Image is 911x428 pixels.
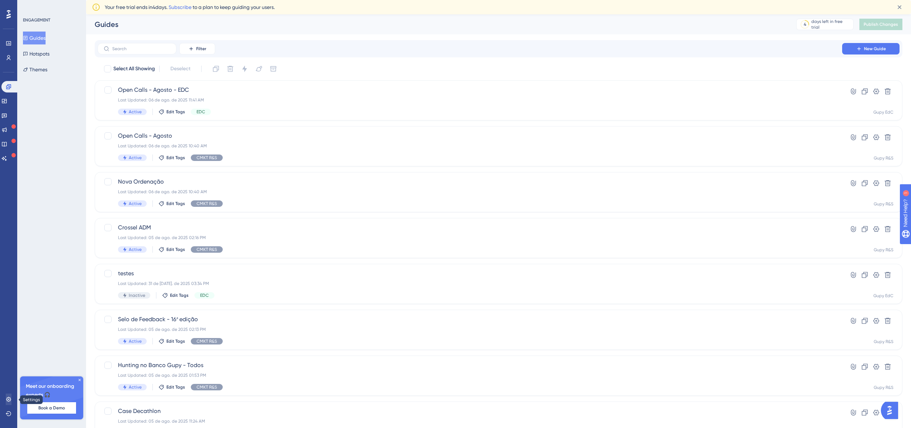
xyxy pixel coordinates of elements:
[118,327,822,332] div: Last Updated: 05 de ago. de 2025 02:13 PM
[118,372,822,378] div: Last Updated: 05 de ago. de 2025 01:53 PM
[118,418,822,424] div: Last Updated: 05 de ago. de 2025 11:24 AM
[874,385,893,390] div: Gupy R&S
[170,293,189,298] span: Edit Tags
[129,384,142,390] span: Active
[23,17,50,23] div: ENGAGEMENT
[197,338,217,344] span: CMKT R&S
[200,293,209,298] span: EDC
[864,46,886,52] span: New Guide
[129,293,145,298] span: Inactive
[129,109,142,115] span: Active
[196,46,206,52] span: Filter
[23,32,46,44] button: Guides
[129,201,142,206] span: Active
[170,65,190,73] span: Deselect
[159,338,185,344] button: Edit Tags
[27,402,76,414] button: Book a Demo
[166,384,185,390] span: Edit Tags
[179,43,215,54] button: Filter
[129,338,142,344] span: Active
[159,155,185,161] button: Edit Tags
[874,201,893,207] div: Gupy R&S
[166,338,185,344] span: Edit Tags
[17,2,45,10] span: Need Help?
[129,155,142,161] span: Active
[118,143,822,149] div: Last Updated: 06 de ago. de 2025 10:40 AM
[118,86,822,94] span: Open Calls - Agosto - EDC
[23,63,47,76] button: Themes
[874,247,893,253] div: Gupy R&S
[873,293,893,299] div: Gupy EdC
[50,4,52,9] div: 1
[881,400,902,421] iframe: UserGuiding AI Assistant Launcher
[112,46,170,51] input: Search
[197,384,217,390] span: CMKT R&S
[118,223,822,232] span: Crossel ADM
[118,281,822,286] div: Last Updated: 31 de [DATE]. de 2025 03:34 PM
[105,3,275,11] span: Your free trial ends in 4 days. to a plan to keep guiding your users.
[23,47,49,60] button: Hotspots
[159,201,185,206] button: Edit Tags
[129,247,142,252] span: Active
[26,382,77,399] span: Meet our onboarding experts 🎧
[118,132,822,140] span: Open Calls - Agosto
[874,339,893,344] div: Gupy R&S
[159,247,185,252] button: Edit Tags
[118,407,822,415] span: Case Decathlon
[811,19,851,30] div: days left in free trial
[859,19,902,30] button: Publish Changes
[118,235,822,241] div: Last Updated: 05 de ago. de 2025 02:16 PM
[197,109,205,115] span: EDC
[842,43,900,54] button: New Guide
[197,247,217,252] span: CMKT R&S
[874,155,893,161] div: Gupy R&S
[118,189,822,195] div: Last Updated: 06 de ago. de 2025 10:40 AM
[164,62,197,75] button: Deselect
[166,247,185,252] span: Edit Tags
[118,177,822,186] span: Nova Ordenação
[113,65,155,73] span: Select All Showing
[38,405,65,411] span: Book a Demo
[118,97,822,103] div: Last Updated: 06 de ago. de 2025 11:41 AM
[118,361,822,370] span: Hunting no Banco Gupy - Todos
[166,155,185,161] span: Edit Tags
[197,155,217,161] span: CMKT R&S
[118,315,822,324] span: Selo de Feedback - 16ª edição
[95,19,778,29] div: Guides
[118,269,822,278] span: testes
[166,201,185,206] span: Edit Tags
[162,293,189,298] button: Edit Tags
[873,109,893,115] div: Gupy EdC
[159,384,185,390] button: Edit Tags
[864,22,898,27] span: Publish Changes
[197,201,217,206] span: CMKT R&S
[166,109,185,115] span: Edit Tags
[159,109,185,115] button: Edit Tags
[169,4,192,10] a: Subscribe
[804,22,806,27] div: 4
